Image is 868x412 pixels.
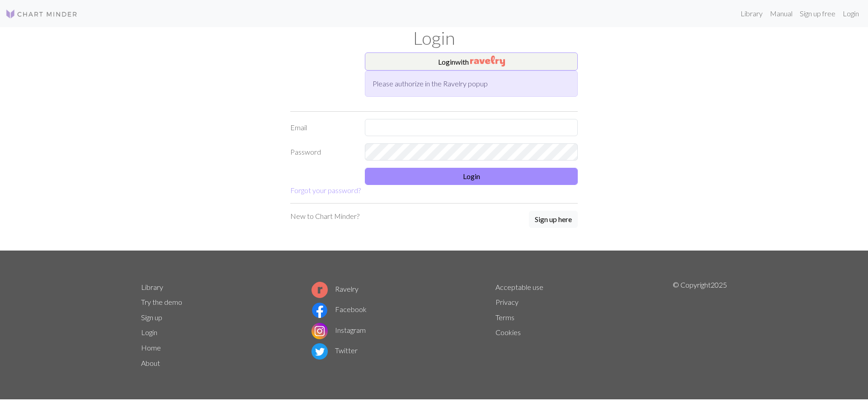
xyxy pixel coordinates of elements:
[311,302,328,318] img: Facebook logo
[470,56,505,66] img: Ravelry
[495,283,543,291] a: Acceptable use
[311,305,367,313] a: Facebook
[136,27,732,49] h1: Login
[141,343,161,352] a: Home
[290,211,359,222] p: New to Chart Minder?
[673,279,727,371] p: © Copyright 2025
[311,323,328,339] img: Instagram logo
[766,5,796,23] a: Manual
[141,359,160,367] a: About
[141,328,157,336] a: Login
[495,313,514,322] a: Terms
[285,119,359,136] label: Email
[495,298,519,306] a: Privacy
[141,298,182,306] a: Try the demo
[796,5,839,23] a: Sign up free
[839,5,863,23] a: Login
[311,284,359,293] a: Ravelry
[285,143,359,161] label: Password
[495,328,521,336] a: Cookies
[290,186,361,194] a: Forgot your password?
[365,71,578,97] div: Please authorize in the Ravelry popup
[311,282,328,298] img: Ravelry logo
[529,211,578,229] a: Sign up here
[737,5,766,23] a: Library
[141,313,162,322] a: Sign up
[529,211,578,228] button: Sign up here
[5,9,78,19] img: Logo
[311,326,366,334] a: Instagram
[311,343,328,360] img: Twitter logo
[365,52,578,71] button: Loginwith
[311,346,358,355] a: Twitter
[141,283,163,291] a: Library
[365,168,578,185] button: Login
